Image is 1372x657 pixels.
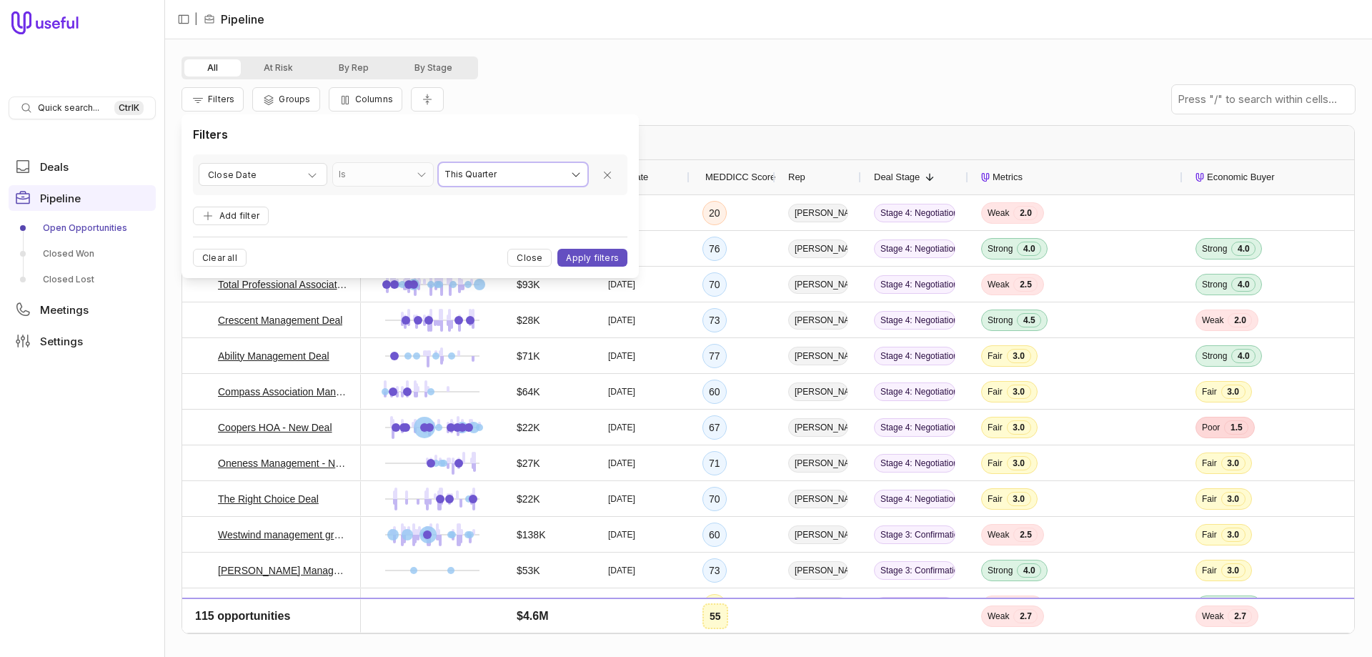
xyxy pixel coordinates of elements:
[1221,492,1246,506] span: 3.0
[517,598,540,615] span: $62K
[1231,242,1256,256] span: 4.0
[608,565,635,576] time: [DATE]
[218,526,348,543] a: Westwind management group, LLC - New Deal
[874,239,955,258] span: Stage 4: Negotiation
[874,561,955,580] span: Stage 3: Confirmation
[208,94,234,104] span: Filters
[874,454,955,473] span: Stage 4: Negotiation
[988,601,1009,612] span: Weak
[608,422,635,433] time: [DATE]
[193,126,228,143] h1: Filters
[9,297,156,322] a: Meetings
[218,383,348,400] a: Compass Association Management Deal
[1172,85,1355,114] input: Press "/" to search within cells...
[517,312,540,329] span: $28K
[9,185,156,211] a: Pipeline
[1202,315,1223,326] span: Weak
[709,276,720,293] div: 70
[9,268,156,291] a: Closed Lost
[788,311,848,330] span: [PERSON_NAME]
[40,162,69,172] span: Deals
[184,59,241,76] button: All
[874,311,955,330] span: Stage 4: Negotiation
[1231,349,1256,363] span: 4.0
[608,279,635,290] time: [DATE]
[874,382,955,401] span: Stage 4: Negotiation
[1017,313,1041,327] span: 4.5
[988,350,1003,362] span: Fair
[709,240,720,257] div: 76
[40,305,89,315] span: Meetings
[1202,350,1227,362] span: Strong
[392,59,475,76] button: By Stage
[517,526,545,543] span: $138K
[1013,528,1038,542] span: 2.5
[517,633,528,651] span: $0
[316,59,392,76] button: By Rep
[874,490,955,508] span: Stage 4: Negotiation
[1202,386,1217,397] span: Fair
[329,87,402,112] button: Columns
[709,526,720,543] div: 60
[709,204,720,222] div: 20
[988,279,1009,290] span: Weak
[788,239,848,258] span: [PERSON_NAME]
[557,249,627,267] button: Apply filters
[1013,206,1038,220] span: 2.0
[517,455,540,472] span: $27K
[218,562,348,579] a: [PERSON_NAME] Management - New Deal
[608,601,635,612] time: [DATE]
[988,386,1003,397] span: Fair
[218,347,329,365] a: Ability Management Deal
[1007,349,1031,363] span: 3.0
[988,243,1013,255] span: Strong
[204,11,264,28] li: Pipeline
[788,454,848,473] span: [PERSON_NAME]
[199,163,327,186] button: Close Date
[193,249,247,267] button: Clear all
[608,529,635,540] time: [DATE]
[709,633,720,651] div: 66
[1013,277,1038,292] span: 2.5
[709,383,720,400] div: 60
[608,493,635,505] time: [DATE]
[709,490,720,508] div: 70
[1007,385,1031,399] span: 3.0
[40,336,83,347] span: Settings
[593,163,622,187] button: Remove filter
[218,455,348,472] a: Oneness Management - New Deal
[988,493,1003,505] span: Fair
[608,350,635,362] time: [DATE]
[1202,493,1217,505] span: Fair
[1202,601,1227,612] span: Strong
[241,59,316,76] button: At Risk
[988,529,1009,540] span: Weak
[788,382,848,401] span: [PERSON_NAME]
[608,386,635,397] time: [DATE]
[874,204,955,222] span: Stage 4: Negotiation
[874,597,955,616] span: Stage 3: Confirmation
[988,565,1013,576] span: Strong
[517,383,540,400] span: $64K
[218,419,332,436] a: Coopers HOA - New Deal
[279,94,310,104] span: Groups
[218,490,319,508] a: The Right Choice Deal
[709,455,720,472] div: 71
[709,347,720,365] div: 77
[218,312,342,329] a: Crescent Management Deal
[1202,458,1217,469] span: Fair
[988,458,1003,469] span: Fair
[114,101,144,115] kbd: Ctrl K
[1228,313,1252,327] span: 2.0
[507,249,552,267] button: Close
[182,87,244,112] button: Filter Pipeline
[194,11,198,28] span: |
[218,598,348,615] a: Ascent Community Partners - New Deal
[1007,492,1031,506] span: 3.0
[1013,599,1038,613] span: 2.0
[874,275,955,294] span: Stage 4: Negotiation
[517,490,540,508] span: $22K
[9,217,156,291] div: Pipeline submenu
[1007,420,1031,435] span: 3.0
[988,207,1009,219] span: Weak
